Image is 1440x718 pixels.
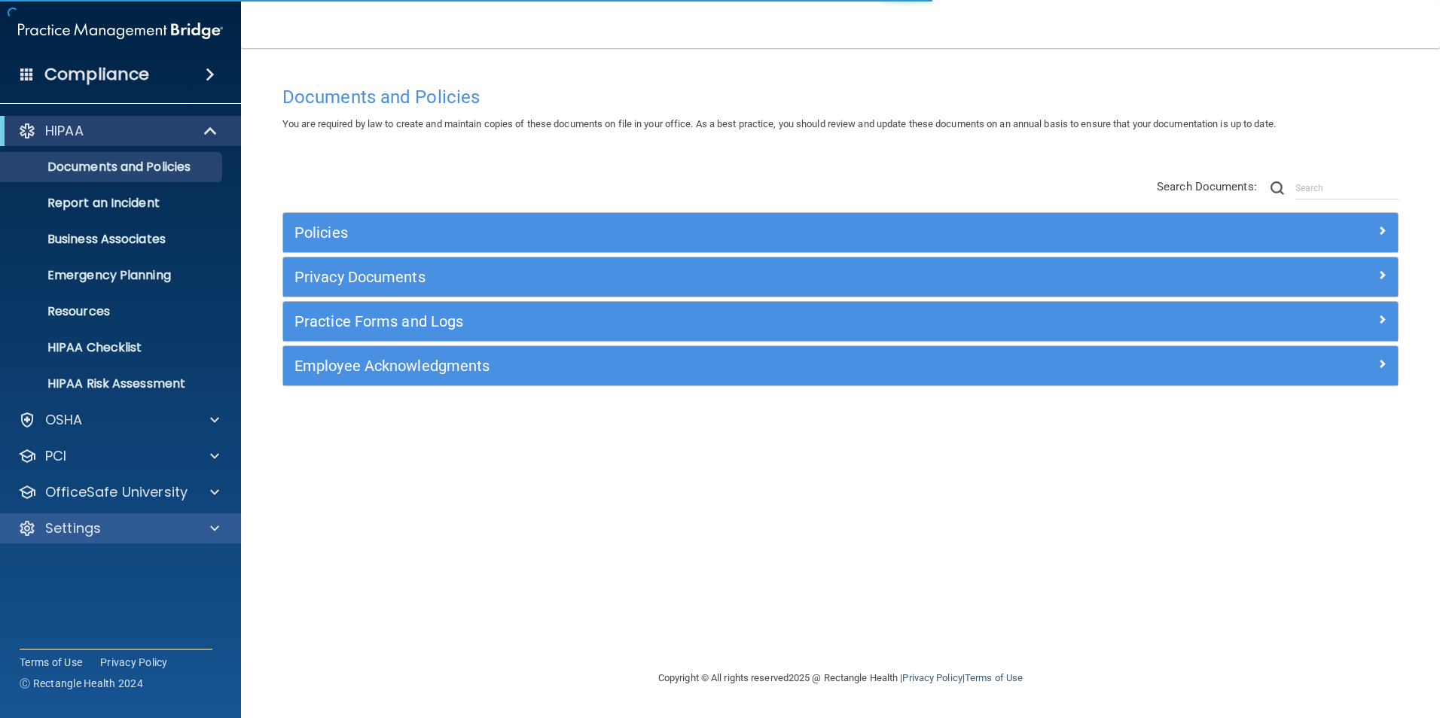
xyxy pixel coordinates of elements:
p: Documents and Policies [10,160,215,175]
p: Report an Incident [10,196,215,211]
h5: Practice Forms and Logs [294,313,1108,330]
a: OfficeSafe University [18,483,219,501]
div: Copyright © All rights reserved 2025 @ Rectangle Health | | [566,654,1115,702]
p: Business Associates [10,232,215,247]
img: PMB logo [18,16,223,46]
p: HIPAA Checklist [10,340,215,355]
a: Privacy Policy [902,672,962,683]
span: Ⓒ Rectangle Health 2024 [20,676,143,691]
a: Settings [18,519,219,537]
a: Privacy Documents [294,265,1387,289]
p: OfficeSafe University [45,483,188,501]
a: Practice Forms and Logs [294,309,1387,333]
a: Terms of Use [20,655,82,670]
p: HIPAA Risk Assessment [10,376,215,391]
span: Search Documents: [1157,180,1257,193]
p: OSHA [45,411,83,429]
a: Policies [294,221,1387,245]
p: Resources [10,304,215,319]
p: Emergency Planning [10,268,215,283]
input: Search [1295,177,1399,199]
p: PCI [45,447,66,465]
h5: Employee Acknowledgments [294,357,1108,374]
span: You are required by law to create and maintain copies of these documents on file in your office. ... [282,118,1276,129]
a: Terms of Use [965,672,1023,683]
a: OSHA [18,411,219,429]
p: HIPAA [45,122,84,140]
h5: Policies [294,224,1108,241]
a: Privacy Policy [100,655,168,670]
h4: Compliance [44,64,149,85]
a: HIPAA [18,122,218,140]
img: ic-search.3b580494.png [1271,181,1284,195]
h4: Documents and Policies [282,87,1399,107]
a: Employee Acknowledgments [294,354,1387,378]
h5: Privacy Documents [294,269,1108,285]
a: PCI [18,447,219,465]
p: Settings [45,519,101,537]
